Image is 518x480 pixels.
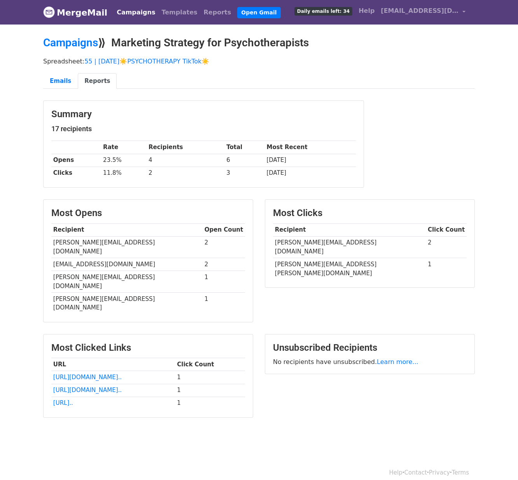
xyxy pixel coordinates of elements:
[51,236,203,258] td: [PERSON_NAME][EMAIL_ADDRESS][DOMAIN_NAME]
[479,443,518,480] iframe: Chat Widget
[203,223,245,236] th: Open Count
[84,58,209,65] a: 55 | [DATE]☀️PSYCHOTHERAPY TikTok☀️
[147,167,224,179] td: 2
[273,236,426,258] td: [PERSON_NAME][EMAIL_ADDRESS][DOMAIN_NAME]
[224,154,264,167] td: 6
[51,154,101,167] th: Opens
[237,7,280,18] a: Open Gmail
[51,167,101,179] th: Clicks
[51,207,245,219] h3: Most Opens
[51,258,203,271] td: [EMAIL_ADDRESS][DOMAIN_NAME]
[147,141,224,154] th: Recipients
[381,6,458,16] span: [EMAIL_ADDRESS][DOMAIN_NAME]
[389,469,402,476] a: Help
[43,57,475,65] p: Spreadsheet:
[404,469,427,476] a: Contact
[203,236,245,258] td: 2
[201,5,234,20] a: Reports
[51,358,175,371] th: URL
[51,125,356,133] h5: 17 recipients
[291,3,355,19] a: Daily emails left: 34
[265,154,356,167] td: [DATE]
[51,223,203,236] th: Recipient
[265,141,356,154] th: Most Recent
[53,374,122,381] a: [URL][DOMAIN_NAME]..
[114,5,158,20] a: Campaigns
[51,342,245,353] h3: Most Clicked Links
[51,271,203,293] td: [PERSON_NAME][EMAIL_ADDRESS][DOMAIN_NAME]
[175,397,245,410] td: 1
[175,371,245,384] td: 1
[426,258,467,280] td: 1
[101,141,147,154] th: Rate
[378,3,469,21] a: [EMAIL_ADDRESS][DOMAIN_NAME]
[175,384,245,397] td: 1
[203,258,245,271] td: 2
[43,4,107,21] a: MergeMail
[355,3,378,19] a: Help
[203,271,245,293] td: 1
[224,141,264,154] th: Total
[429,469,450,476] a: Privacy
[273,207,467,219] h3: Most Clicks
[273,342,467,353] h3: Unsubscribed Recipients
[53,399,73,406] a: [URL]..
[51,109,356,120] h3: Summary
[273,258,426,280] td: [PERSON_NAME][EMAIL_ADDRESS][PERSON_NAME][DOMAIN_NAME]
[101,167,147,179] td: 11.8%
[43,36,475,49] h2: ⟫ Marketing Strategy for Psychotherapists
[158,5,200,20] a: Templates
[426,236,467,258] td: 2
[147,154,224,167] td: 4
[273,358,467,366] p: No recipients have unsubscribed.
[43,6,55,18] img: MergeMail logo
[377,358,418,366] a: Learn more...
[273,223,426,236] th: Recipient
[53,387,122,394] a: [URL][DOMAIN_NAME]..
[294,7,352,16] span: Daily emails left: 34
[265,167,356,179] td: [DATE]
[43,73,78,89] a: Emails
[203,292,245,314] td: 1
[43,36,98,49] a: Campaigns
[452,469,469,476] a: Terms
[101,154,147,167] td: 23.5%
[175,358,245,371] th: Click Count
[51,292,203,314] td: [PERSON_NAME][EMAIL_ADDRESS][DOMAIN_NAME]
[426,223,467,236] th: Click Count
[224,167,264,179] td: 3
[78,73,117,89] a: Reports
